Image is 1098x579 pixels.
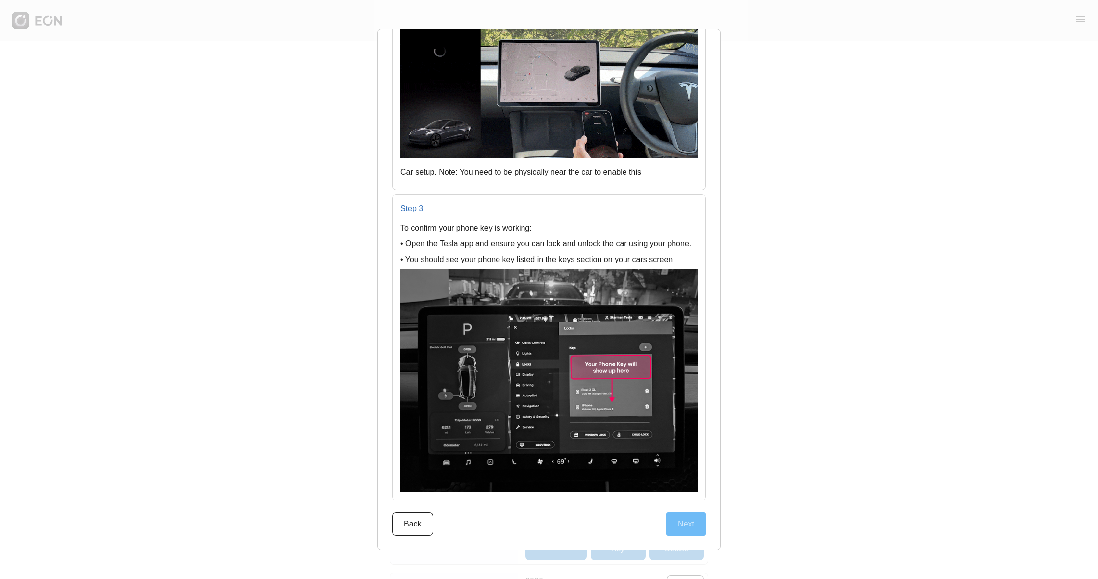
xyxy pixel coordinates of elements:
[666,512,706,536] button: Next
[400,269,698,492] img: setup-phone-key-2
[400,203,698,214] p: Step 3
[400,254,698,265] p: • You should see your phone key listed in the keys section on your cars screen
[400,222,698,234] p: To confirm your phone key is working:
[400,238,698,250] p: • Open the Tesla app and ensure you can lock and unlock the car using your phone.
[392,512,433,536] button: Back
[400,166,698,178] p: Car setup. Note: You need to be physically near the car to enable this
